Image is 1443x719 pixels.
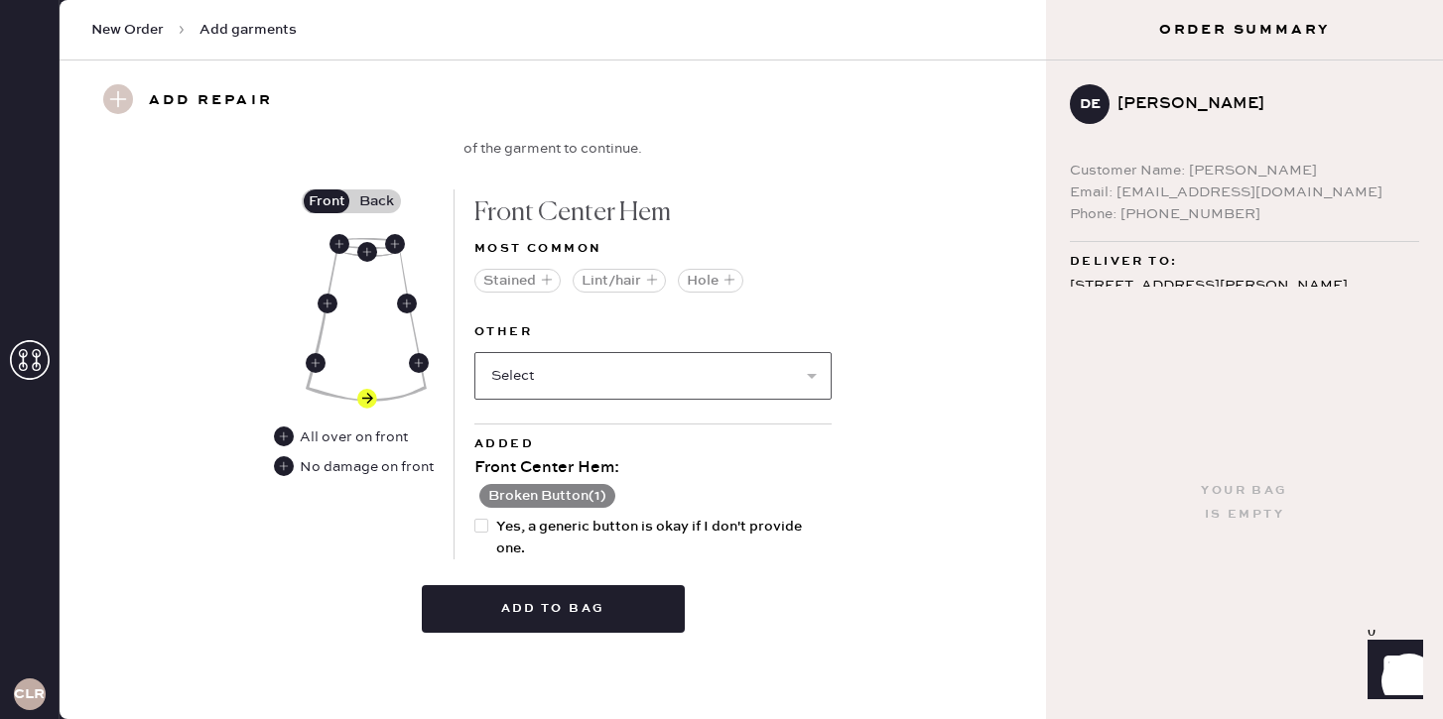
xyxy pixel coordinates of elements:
div: Front Center Waistband [357,242,377,262]
div: Front Right Waistband [329,234,349,254]
div: Front Right Body [318,294,337,313]
div: No damage on front [274,456,434,478]
button: Hole [678,269,743,293]
h3: Order Summary [1046,20,1443,40]
div: All over on front [300,426,408,448]
button: Lint/hair [573,269,666,293]
div: Most common [474,237,832,261]
div: Phone: [PHONE_NUMBER] [1070,203,1419,225]
div: Email: [EMAIL_ADDRESS][DOMAIN_NAME] [1070,181,1419,203]
h3: CLR [14,687,45,701]
label: Front [302,189,351,213]
div: Front Left Waistband [385,234,405,254]
img: Garment image [306,238,427,402]
div: Front Right Seam [306,353,326,373]
label: Other [474,320,832,344]
div: No damage on front [300,456,434,478]
div: Front Center Hem [474,189,832,237]
div: [STREET_ADDRESS][PERSON_NAME] [PERSON_NAME][GEOGRAPHIC_DATA] , CA 90211 [1070,274,1419,349]
h3: Add repair [149,84,273,118]
span: Yes, a generic button is okay if I don't provide one. [496,516,832,559]
div: Front Left Body [397,294,417,313]
div: Front Left Seam [409,353,429,373]
div: Customer Name: [PERSON_NAME] [1070,160,1419,181]
button: Add to bag [422,585,685,633]
button: Broken Button(1) [479,484,615,508]
div: Front Center Hem [357,389,377,409]
div: [PERSON_NAME] [1117,92,1403,116]
div: Front Center Hem : [474,456,832,480]
iframe: Front Chat [1349,630,1434,715]
div: All over on front [274,426,410,448]
div: Your bag is empty [1201,479,1287,527]
span: New Order [91,20,164,40]
h3: DE [1080,97,1101,111]
button: Stained [474,269,561,293]
span: Deliver to: [1070,250,1177,274]
span: Add garments [199,20,297,40]
div: Added [474,432,832,456]
label: Back [351,189,401,213]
